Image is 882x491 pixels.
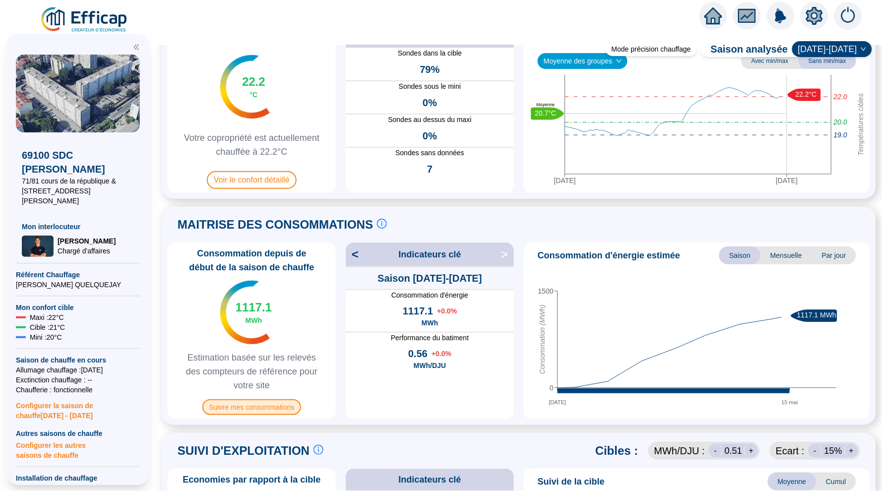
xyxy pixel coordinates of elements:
text: Moyenne [536,102,555,107]
span: [PERSON_NAME] [58,236,116,246]
text: 22.2°C [796,90,817,98]
span: Mini : 20 °C [30,332,62,342]
span: home [704,7,722,25]
tspan: 20.0 [833,118,847,126]
div: + [744,444,758,458]
span: Saison [DATE]-[DATE] [378,271,482,285]
span: MWh/DJU [414,361,446,370]
text: 20.7°C [535,109,557,117]
span: Cibles : [595,443,638,459]
span: Moyenne des groupes [544,54,622,68]
span: Autres saisons de chauffe [16,429,140,438]
span: Sondes sous le mini [346,81,514,92]
span: 71/81 cours de la république & [STREET_ADDRESS][PERSON_NAME] [22,176,134,206]
img: Chargé d'affaires [22,236,54,257]
span: setting [806,7,823,25]
span: Indicateurs clé [398,473,461,487]
span: double-left [133,44,140,51]
span: Indicateurs clé [398,247,461,261]
span: Mensuelle [760,246,812,264]
span: °C [250,90,258,100]
span: Chaufferie : fonctionnelle [16,385,140,395]
span: Voir le confort détaillé [207,171,297,189]
span: Consommation depuis de début de la saison de chauffe [172,246,332,274]
span: Sondes sans données [346,148,514,158]
span: Cumul [817,473,856,491]
span: Cible : 21 °C [30,322,65,332]
div: + [844,444,858,458]
img: alerts [767,2,795,30]
span: Sondes au dessus du maxi [346,115,514,125]
img: indicateur températures [220,281,270,344]
div: - [809,444,822,458]
span: MWh [246,315,262,325]
span: Sondes dans la cible [346,48,514,59]
span: MWh /DJU : [654,444,705,458]
span: 7 [427,162,433,176]
span: Consommation d'énergie [346,290,514,300]
span: 0.51 [725,444,742,458]
tspan: 15 mai [782,400,798,406]
span: < [346,246,359,262]
span: 2024-2025 [798,42,866,57]
span: 0% [423,96,437,110]
span: Sans min/max [799,53,856,69]
span: Configurer les autres saisons de chauffe [16,438,140,460]
span: + 0.0 % [437,306,457,316]
span: 79% [420,62,440,76]
div: Mode précision chauffage [606,42,697,56]
span: 0.56 [408,347,428,361]
span: fund [738,7,756,25]
span: Moyenne [768,473,817,491]
span: down [616,58,622,64]
span: Configurer la saison de chauffe [DATE] - [DATE] [16,395,140,421]
span: 0% [423,129,437,143]
text: 1117.1 MWh [797,311,836,319]
span: Référent Chauffage [16,270,140,280]
div: - [709,444,723,458]
span: Saison [719,246,760,264]
span: Suivi de la cible [538,475,605,489]
tspan: 1500 [538,287,554,295]
tspan: 0 [550,384,554,392]
span: Mon confort cible [16,303,140,312]
img: efficap energie logo [40,6,129,34]
tspan: 19.0 [834,131,847,139]
span: Votre copropriété est actuellement chauffée à 22.2°C [172,131,332,159]
span: 1117.1 [403,304,433,318]
span: Economies par rapport à la cible [177,473,326,487]
span: Allumage chauffage : [DATE] [16,365,140,375]
span: 69100 SDC [PERSON_NAME] [22,148,134,176]
span: SUIVI D'EXPLOITATION [178,443,310,459]
tspan: [DATE] [554,177,576,184]
tspan: [DATE] [549,400,567,406]
span: info-circle [314,445,323,455]
span: MAITRISE DES CONSOMMATIONS [178,217,373,233]
img: alerts [834,2,862,30]
span: > [501,246,514,262]
span: Estimation basée sur les relevés des compteurs de référence pour votre site [172,351,332,392]
tspan: 22.0 [833,93,847,101]
span: Mon interlocuteur [22,222,134,232]
span: [PERSON_NAME] QUELQUEJAY [16,280,140,290]
span: Maxi : 22 °C [30,312,64,322]
tspan: Températures cibles [857,93,865,156]
span: Par jour [812,246,856,264]
span: info-circle [377,219,387,229]
span: + 0.0 % [432,349,451,359]
span: Consommation d'énergie estimée [538,248,680,262]
span: Performance du batiment [346,333,514,343]
span: Saison analysée [701,42,788,56]
tspan: Consommation (MWh) [539,305,547,374]
span: Saison de chauffe en cours [16,355,140,365]
span: MWh [422,318,438,328]
span: Suivre mes consommations [202,399,302,415]
span: 1117.1 [236,300,272,315]
span: down [861,46,867,52]
span: Ecart : [776,444,805,458]
span: Exctinction chauffage : -- [16,375,140,385]
span: 15 % [824,444,842,458]
tspan: [DATE] [776,177,798,184]
span: 22.2 [242,74,265,90]
span: Chargé d'affaires [58,246,116,256]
